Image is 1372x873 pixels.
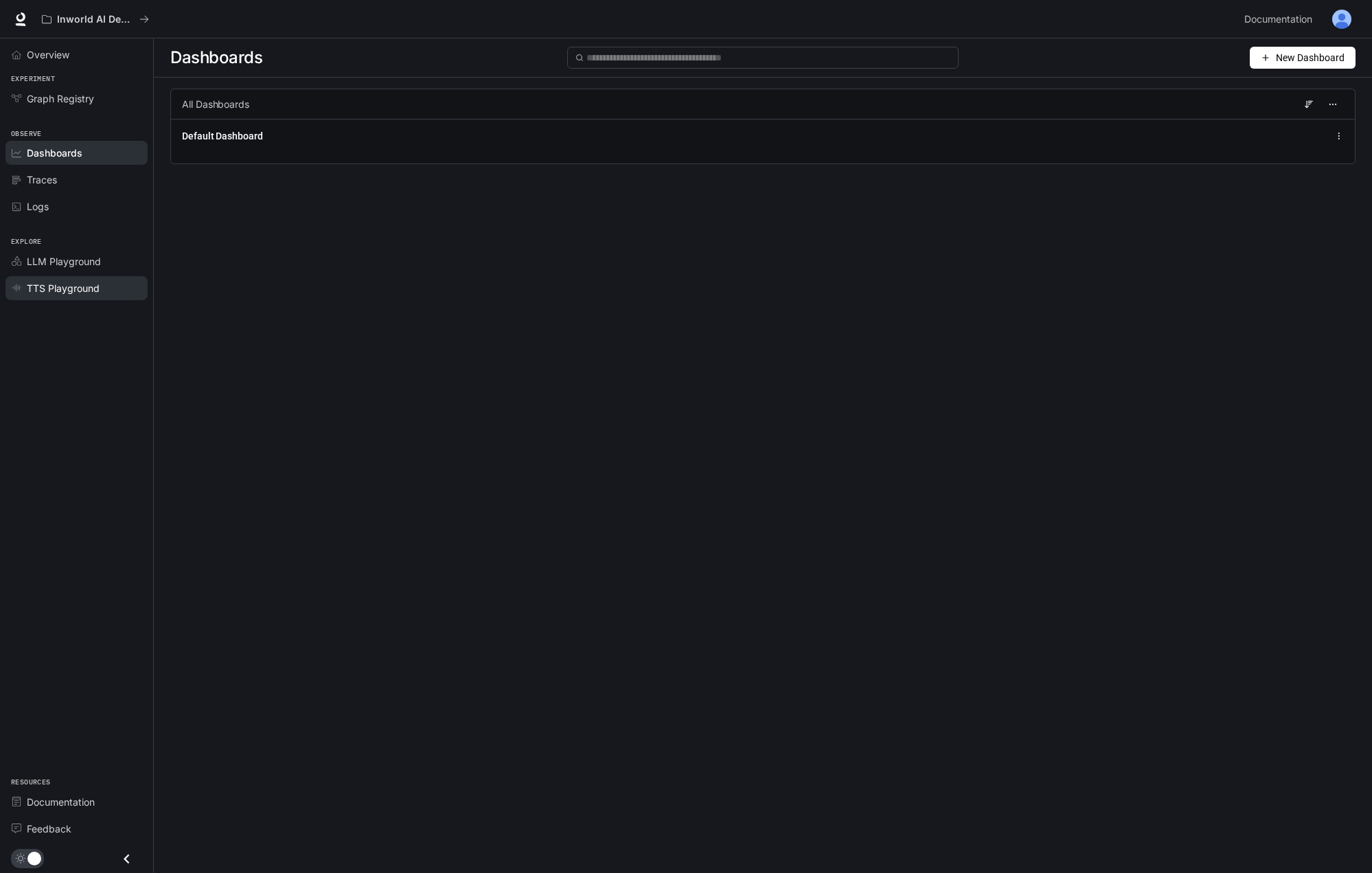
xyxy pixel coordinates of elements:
[170,44,262,71] span: Dashboards
[1244,11,1312,28] span: Documentation
[27,199,49,214] span: Logs
[27,821,71,836] span: Feedback
[5,817,148,841] a: Feedback
[5,87,148,111] a: Graph Registry
[182,129,263,143] a: Default Dashboard
[27,795,95,809] span: Documentation
[5,276,148,300] a: TTS Playground
[27,254,101,269] span: LLM Playground
[5,194,148,218] a: Logs
[182,98,249,111] span: All Dashboards
[5,141,148,165] a: Dashboards
[57,14,134,25] p: Inworld AI Demos
[1332,10,1351,29] img: User avatar
[27,281,100,295] span: TTS Playground
[27,850,41,865] span: Dark mode toggle
[5,43,148,67] a: Overview
[1250,47,1356,69] button: New Dashboard
[1239,5,1323,33] a: Documentation
[5,790,148,814] a: Documentation
[1276,50,1345,65] span: New Dashboard
[27,146,82,160] span: Dashboards
[27,47,69,62] span: Overview
[5,168,148,192] a: Traces
[27,91,94,106] span: Graph Registry
[5,249,148,273] a: LLM Playground
[27,172,57,187] span: Traces
[36,5,155,33] button: All workspaces
[111,845,142,873] button: Close drawer
[1328,5,1356,33] button: User avatar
